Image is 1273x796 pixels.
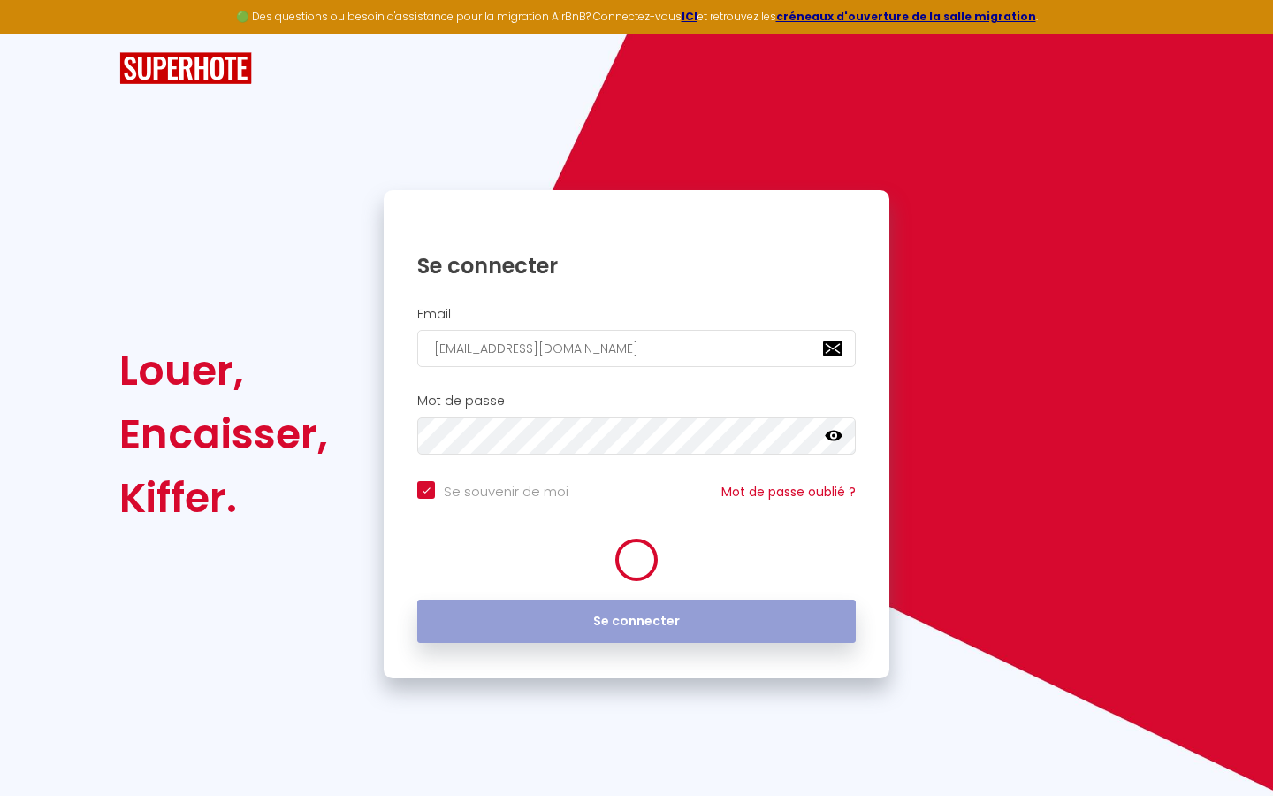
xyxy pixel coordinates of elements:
h1: Se connecter [417,252,856,279]
img: SuperHote logo [119,52,252,85]
div: Louer, [119,339,328,402]
button: Ouvrir le widget de chat LiveChat [14,7,67,60]
div: Encaisser, [119,402,328,466]
button: Se connecter [417,600,856,644]
a: créneaux d'ouverture de la salle migration [776,9,1036,24]
a: Mot de passe oublié ? [721,483,856,501]
h2: Mot de passe [417,394,856,409]
input: Ton Email [417,330,856,367]
h2: Email [417,307,856,322]
a: ICI [682,9,697,24]
div: Kiffer. [119,466,328,530]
